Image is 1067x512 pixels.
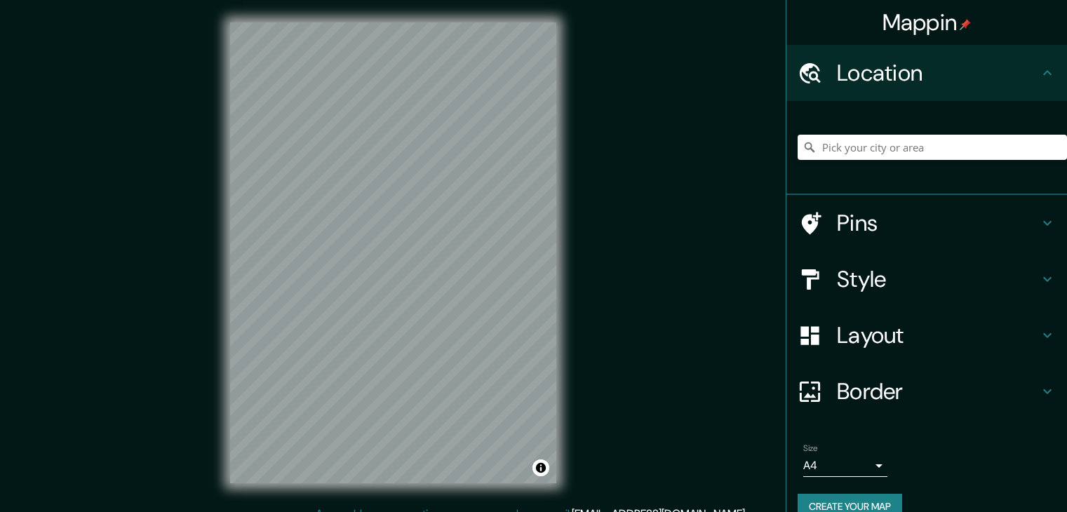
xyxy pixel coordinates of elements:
input: Pick your city or area [798,135,1067,160]
div: Border [786,363,1067,419]
img: pin-icon.png [960,19,971,30]
h4: Location [837,59,1039,87]
h4: Pins [837,209,1039,237]
h4: Border [837,377,1039,405]
h4: Mappin [883,8,972,36]
h4: Layout [837,321,1039,349]
label: Size [803,443,818,454]
h4: Style [837,265,1039,293]
div: Style [786,251,1067,307]
div: Location [786,45,1067,101]
canvas: Map [230,22,556,483]
button: Toggle attribution [532,459,549,476]
div: Pins [786,195,1067,251]
div: A4 [803,454,887,477]
div: Layout [786,307,1067,363]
